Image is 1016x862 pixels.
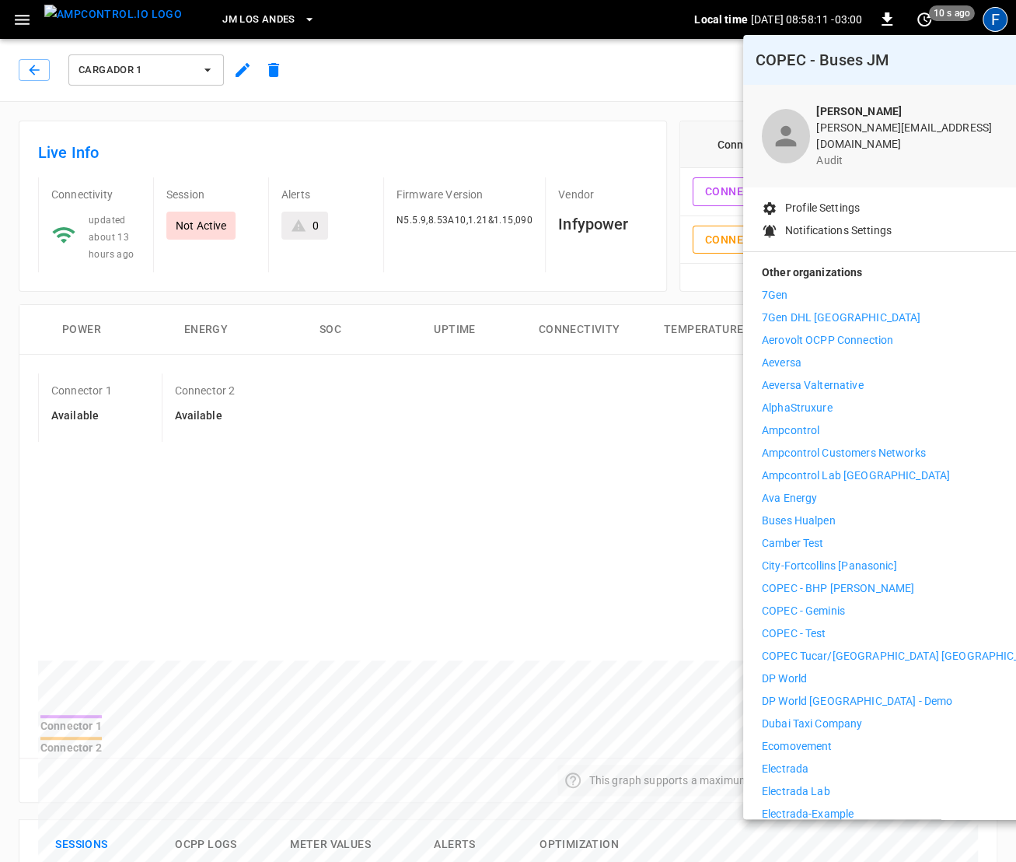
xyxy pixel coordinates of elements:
p: COPEC - Geminis [762,603,845,619]
p: Aerovolt OCPP Connection [762,332,893,349]
b: [PERSON_NAME] [816,105,902,117]
p: Ampcontrol Lab [GEOGRAPHIC_DATA] [762,468,950,484]
p: Electrada Lab [762,783,830,800]
p: COPEC - Test [762,625,826,642]
p: Aeversa Valternative [762,377,864,394]
p: Buses Hualpen [762,513,836,529]
p: Notifications Settings [785,223,892,239]
p: ecomovement [762,738,832,755]
p: DP World [762,671,807,687]
p: COPEC - BHP [PERSON_NAME] [762,580,914,597]
p: Electrada-Example [762,806,854,822]
p: Aeversa [762,355,801,371]
p: 7Gen DHL [GEOGRAPHIC_DATA] [762,310,920,326]
div: profile-icon [762,109,810,163]
p: Ampcontrol Customers Networks [762,445,926,461]
p: 7Gen [762,287,788,303]
p: Dubai Taxi Company [762,716,862,732]
p: Camber Test [762,535,823,552]
p: DP World [GEOGRAPHIC_DATA] - Demo [762,693,952,710]
p: AlphaStruxure [762,400,833,416]
p: Ampcontrol [762,422,819,439]
p: Electrada [762,761,808,777]
p: Profile Settings [785,200,860,216]
p: Ava Energy [762,490,817,506]
p: City-Fortcollins [Panasonic] [762,558,897,574]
